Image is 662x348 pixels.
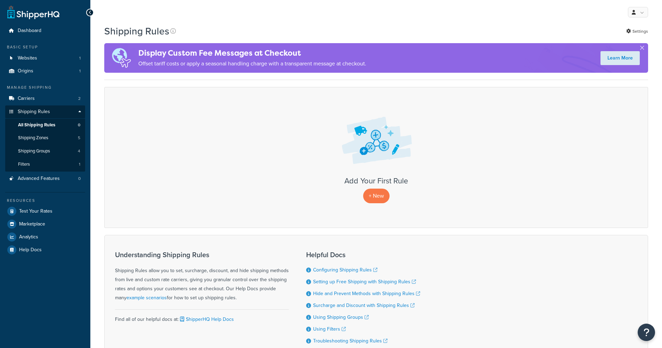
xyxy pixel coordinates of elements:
[115,309,289,324] div: Find all of our helpful docs at:
[7,5,59,19] a: ShipperHQ Home
[5,105,85,118] a: Shipping Rules
[115,251,289,302] div: Shipping Rules allow you to set, surcharge, discount, and hide shipping methods from live and cus...
[19,221,45,227] span: Marketplace
[5,172,85,185] li: Advanced Features
[18,148,50,154] span: Shipping Groups
[18,161,30,167] span: Filters
[313,290,420,297] a: Hide and Prevent Methods with Shipping Rules
[78,148,80,154] span: 4
[5,158,85,171] a: Filters 1
[5,105,85,172] li: Shipping Rules
[5,145,85,158] a: Shipping Groups 4
[638,324,655,341] button: Open Resource Center
[363,189,390,203] p: + New
[79,68,81,74] span: 1
[18,109,50,115] span: Shipping Rules
[5,172,85,185] a: Advanced Features 0
[18,176,60,182] span: Advanced Features
[5,119,85,132] a: All Shipping Rules 0
[5,119,85,132] li: All Shipping Rules
[78,135,80,141] span: 5
[78,122,80,128] span: 0
[5,132,85,144] li: Shipping Zones
[600,51,640,65] a: Learn More
[5,198,85,204] div: Resources
[313,266,377,274] a: Configuring Shipping Rules
[5,52,85,65] li: Websites
[79,55,81,61] span: 1
[18,122,55,128] span: All Shipping Rules
[18,28,41,34] span: Dashboard
[5,145,85,158] li: Shipping Groups
[5,65,85,78] li: Origins
[78,96,81,102] span: 2
[79,161,80,167] span: 1
[5,158,85,171] li: Filters
[18,96,35,102] span: Carriers
[5,52,85,65] a: Websites 1
[313,325,346,333] a: Using Filters
[112,177,641,185] h3: Add Your First Rule
[138,47,366,59] h4: Display Custom Fee Messages at Checkout
[104,43,138,73] img: duties-banner-06bc72dcb5fe05cb3f9472aba00be2ae8eb53ab6f0d8bb03d382ba314ac3c341.png
[313,314,369,321] a: Using Shipping Groups
[306,251,420,259] h3: Helpful Docs
[18,135,48,141] span: Shipping Zones
[5,205,85,217] a: Test Your Rates
[313,278,416,285] a: Setting up Free Shipping with Shipping Rules
[19,208,52,214] span: Test Your Rates
[138,59,366,69] p: Offset tariff costs or apply a seasonal handling charge with a transparent message at checkout.
[313,302,415,309] a: Surcharge and Discount with Shipping Rules
[626,26,648,36] a: Settings
[18,55,37,61] span: Websites
[18,68,33,74] span: Origins
[5,218,85,230] a: Marketplace
[104,24,169,38] h1: Shipping Rules
[5,85,85,90] div: Manage Shipping
[19,234,38,240] span: Analytics
[5,24,85,37] a: Dashboard
[5,132,85,144] a: Shipping Zones 5
[313,337,387,345] a: Troubleshooting Shipping Rules
[19,247,42,253] span: Help Docs
[5,44,85,50] div: Basic Setup
[5,244,85,256] a: Help Docs
[5,231,85,243] a: Analytics
[115,251,289,259] h3: Understanding Shipping Rules
[126,294,167,301] a: example scenarios
[5,92,85,105] li: Carriers
[5,65,85,78] a: Origins 1
[5,92,85,105] a: Carriers 2
[179,316,234,323] a: ShipperHQ Help Docs
[78,176,81,182] span: 0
